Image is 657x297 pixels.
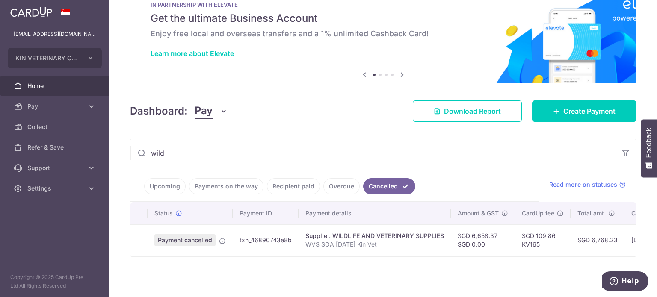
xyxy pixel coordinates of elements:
[299,202,451,224] th: Payment details
[195,103,213,119] span: Pay
[451,224,515,256] td: SGD 6,658.37 SGD 0.00
[323,178,360,194] a: Overdue
[27,184,84,193] span: Settings
[233,202,299,224] th: Payment ID
[27,82,84,90] span: Home
[549,180,626,189] a: Read more on statuses
[151,29,616,39] h6: Enjoy free local and overseas transfers and a 1% unlimited Cashback Card!
[130,103,188,119] h4: Dashboard:
[645,128,653,158] span: Feedback
[532,100,636,122] a: Create Payment
[515,224,571,256] td: SGD 109.86 KV165
[577,209,606,218] span: Total amt.
[413,100,522,122] a: Download Report
[151,12,616,25] h5: Get the ultimate Business Account
[267,178,320,194] a: Recipient paid
[151,49,234,58] a: Learn more about Elevate
[571,224,624,256] td: SGD 6,768.23
[641,119,657,177] button: Feedback - Show survey
[14,30,96,38] p: [EMAIL_ADDRESS][DOMAIN_NAME]
[363,178,415,194] a: Cancelled
[233,224,299,256] td: txn_46890743e8b
[27,143,84,152] span: Refer & Save
[195,103,228,119] button: Pay
[8,48,102,68] button: KIN VETERINARY CLINIC PTE. LTD.
[15,54,79,62] span: KIN VETERINARY CLINIC PTE. LTD.
[458,209,499,218] span: Amount & GST
[305,240,444,249] p: WVS SOA [DATE] Kin Vet
[549,180,617,189] span: Read more on statuses
[10,7,52,17] img: CardUp
[444,106,501,116] span: Download Report
[522,209,554,218] span: CardUp fee
[27,123,84,131] span: Collect
[151,1,616,8] p: IN PARTNERSHIP WITH ELEVATE
[189,178,263,194] a: Payments on the way
[27,102,84,111] span: Pay
[154,234,216,246] span: Payment cancelled
[154,209,173,218] span: Status
[305,232,444,240] div: Supplier. WILDLIFE AND VETERINARY SUPPLIES
[27,164,84,172] span: Support
[144,178,186,194] a: Upcoming
[563,106,616,116] span: Create Payment
[602,271,648,293] iframe: Opens a widget where you can find more information
[130,139,616,167] input: Search by recipient name, payment id or reference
